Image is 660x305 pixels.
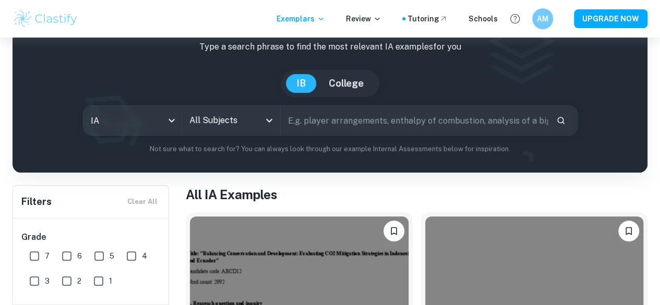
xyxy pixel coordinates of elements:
[109,275,112,287] span: 1
[142,250,147,262] span: 4
[407,13,448,25] a: Tutoring
[21,194,52,209] h6: Filters
[45,250,50,262] span: 7
[286,74,316,93] button: IB
[77,250,82,262] span: 6
[532,8,553,29] button: AM
[21,144,639,154] p: Not sure what to search for? You can always look through our example Internal Assessments below f...
[186,185,647,204] h1: All IA Examples
[77,275,81,287] span: 2
[574,9,647,28] button: UPGRADE NOW
[318,74,374,93] button: College
[21,41,639,53] p: Type a search phrase to find the most relevant IA examples for you
[277,13,325,25] p: Exemplars
[346,13,381,25] p: Review
[281,106,548,135] input: E.g. player arrangements, enthalpy of combustion, analysis of a big city...
[383,221,404,241] button: Bookmark
[21,231,161,243] h6: Grade
[537,13,549,25] h6: AM
[469,13,498,25] a: Schools
[618,221,639,241] button: Bookmark
[45,275,50,287] span: 3
[552,112,570,129] button: Search
[83,106,182,135] div: IA
[262,113,277,128] button: Open
[13,8,79,29] img: Clastify logo
[110,250,114,262] span: 5
[506,10,524,28] button: Help and Feedback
